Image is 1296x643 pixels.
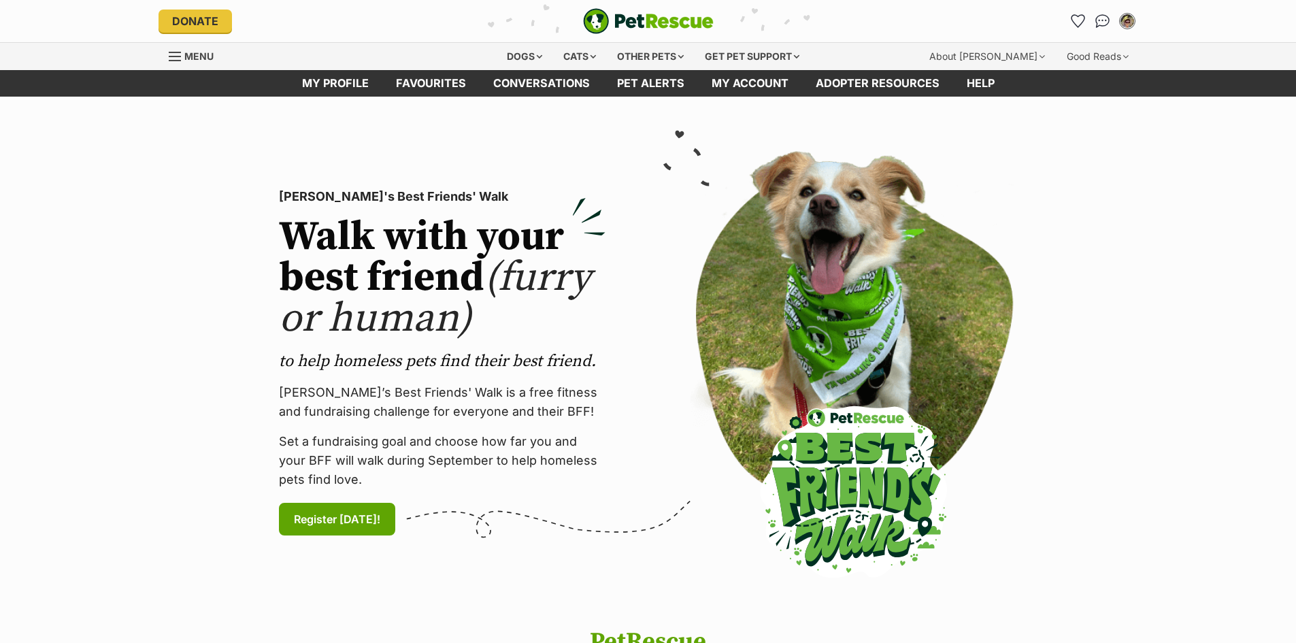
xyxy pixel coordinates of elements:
[288,70,382,97] a: My profile
[953,70,1008,97] a: Help
[802,70,953,97] a: Adopter resources
[279,252,591,344] span: (furry or human)
[1116,10,1138,32] button: My account
[554,43,605,70] div: Cats
[1092,10,1114,32] a: Conversations
[608,43,693,70] div: Other pets
[1067,10,1089,32] a: Favourites
[583,8,714,34] a: PetRescue
[480,70,603,97] a: conversations
[279,432,605,489] p: Set a fundraising goal and choose how far you and your BFF will walk during September to help hom...
[279,383,605,421] p: [PERSON_NAME]’s Best Friends' Walk is a free fitness and fundraising challenge for everyone and t...
[695,43,809,70] div: Get pet support
[920,43,1054,70] div: About [PERSON_NAME]
[1057,43,1138,70] div: Good Reads
[1120,14,1134,28] img: MAUREEN HUGHES profile pic
[279,350,605,372] p: to help homeless pets find their best friend.
[497,43,552,70] div: Dogs
[279,187,605,206] p: [PERSON_NAME]'s Best Friends' Walk
[159,10,232,33] a: Donate
[279,217,605,340] h2: Walk with your best friend
[698,70,802,97] a: My account
[382,70,480,97] a: Favourites
[294,511,380,527] span: Register [DATE]!
[184,50,214,62] span: Menu
[279,503,395,535] a: Register [DATE]!
[583,8,714,34] img: logo-e224e6f780fb5917bec1dbf3a21bbac754714ae5b6737aabdf751b685950b380.svg
[1067,10,1138,32] ul: Account quick links
[169,43,223,67] a: Menu
[1095,14,1110,28] img: chat-41dd97257d64d25036548639549fe6c8038ab92f7586957e7f3b1b290dea8141.svg
[603,70,698,97] a: Pet alerts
